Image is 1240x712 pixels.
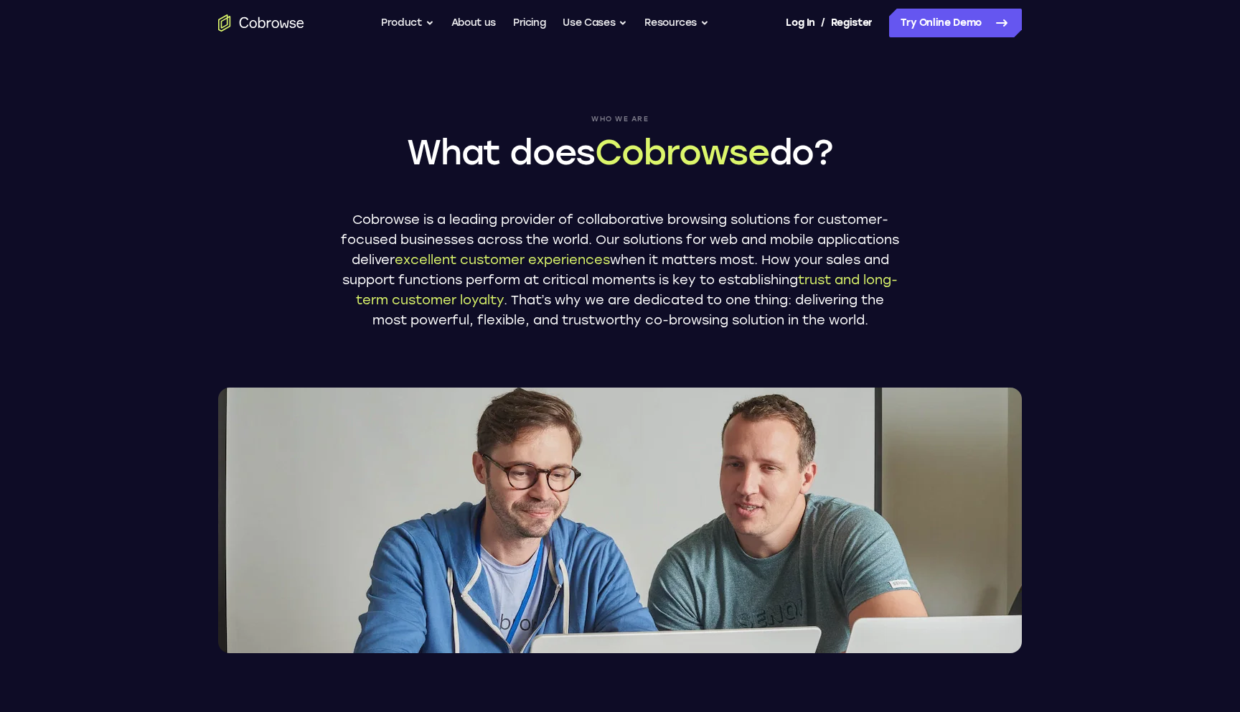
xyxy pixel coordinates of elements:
[340,115,900,123] span: Who we are
[381,9,434,37] button: Product
[831,9,873,37] a: Register
[563,9,627,37] button: Use Cases
[821,14,825,32] span: /
[395,252,610,268] span: excellent customer experiences
[595,131,769,173] span: Cobrowse
[218,388,1022,653] img: Two Cobrowse software developers, João and Ross, working on their computers
[340,210,900,330] p: Cobrowse is a leading provider of collaborative browsing solutions for customer-focused businesse...
[451,9,496,37] a: About us
[889,9,1022,37] a: Try Online Demo
[786,9,814,37] a: Log In
[644,9,709,37] button: Resources
[218,14,304,32] a: Go to the home page
[513,9,546,37] a: Pricing
[340,129,900,175] h1: What does do?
